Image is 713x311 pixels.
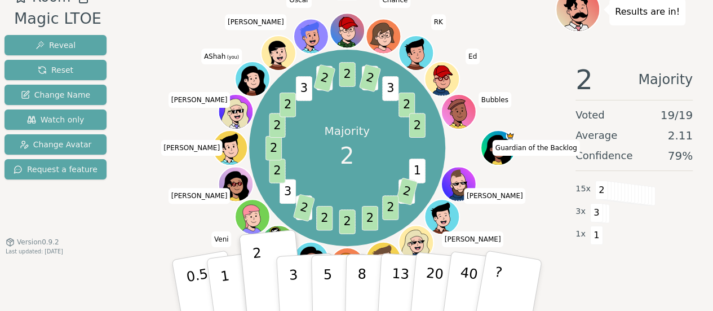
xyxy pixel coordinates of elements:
[660,107,693,123] span: 19 / 19
[5,85,107,105] button: Change Name
[225,55,239,60] span: (you)
[361,205,378,230] span: 2
[324,123,370,139] p: Majority
[280,179,296,204] span: 3
[313,64,335,92] span: 2
[575,148,632,164] span: Confidence
[358,64,380,92] span: 2
[269,113,285,138] span: 2
[339,62,355,87] span: 2
[479,92,511,108] span: Click to change your name
[251,245,266,306] p: 2
[398,93,415,117] span: 2
[295,76,312,101] span: 3
[265,135,282,160] span: 2
[409,159,425,183] span: 1
[590,226,603,245] span: 1
[575,228,586,240] span: 1 x
[38,64,73,76] span: Reset
[575,128,617,143] span: Average
[17,238,59,247] span: Version 0.9.2
[431,14,445,30] span: Click to change your name
[225,14,287,30] span: Click to change your name
[5,159,107,179] button: Request a feature
[590,203,603,222] span: 3
[20,139,92,150] span: Change Avatar
[316,205,333,230] span: 2
[466,49,480,64] span: Click to change your name
[615,4,680,20] p: Results are in!
[668,148,693,164] span: 79 %
[575,107,605,123] span: Voted
[382,195,398,220] span: 2
[382,76,398,101] span: 3
[5,134,107,155] button: Change Avatar
[575,66,593,93] span: 2
[409,113,425,138] span: 2
[169,188,231,204] span: Click to change your name
[442,231,504,247] span: Click to change your name
[36,40,76,51] span: Reveal
[667,128,693,143] span: 2.11
[464,188,526,204] span: Click to change your name
[211,231,232,247] span: Click to change your name
[14,164,98,175] span: Request a feature
[14,7,101,30] div: Magic LTOE
[280,93,296,117] span: 2
[575,205,586,218] span: 3 x
[340,139,354,173] span: 2
[493,140,580,156] span: Click to change your name
[339,209,355,234] span: 2
[269,159,285,183] span: 2
[6,238,59,247] button: Version0.9.2
[293,194,315,222] span: 2
[6,248,63,255] span: Last updated: [DATE]
[5,109,107,130] button: Watch only
[161,140,223,156] span: Click to change your name
[27,114,85,125] span: Watch only
[506,132,514,140] span: Guardian of the Backlog is the host
[5,60,107,80] button: Reset
[201,49,242,64] span: Click to change your name
[575,183,591,195] span: 15 x
[21,89,90,100] span: Change Name
[5,35,107,55] button: Reveal
[169,92,231,108] span: Click to change your name
[396,177,418,205] span: 2
[236,63,268,95] button: Click to change your avatar
[638,66,693,93] span: Majority
[595,181,608,200] span: 2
